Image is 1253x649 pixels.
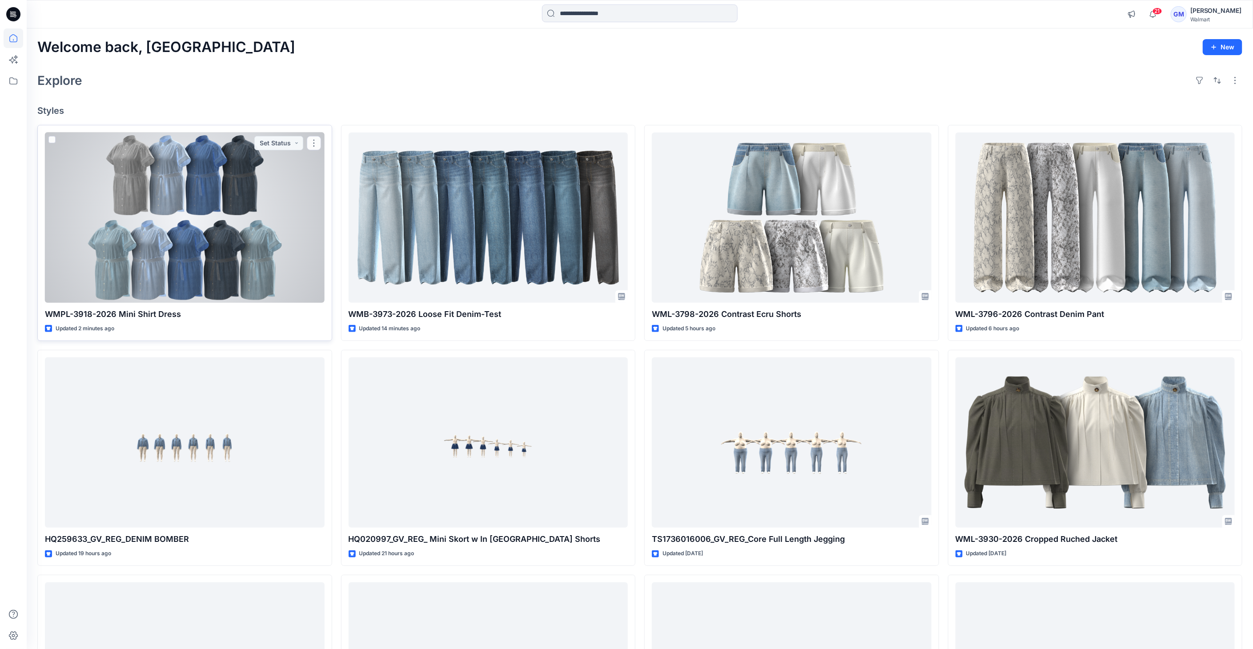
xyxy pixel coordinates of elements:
a: TS1736016006_GV_REG_Core Full Length Jegging [652,357,932,528]
p: Updated 14 minutes ago [359,324,421,333]
a: HQ020997_GV_REG_ Mini Skort w In Jersey Shorts [349,357,628,528]
p: Updated [DATE] [663,549,703,558]
p: WML-3930-2026 Cropped Ruched Jacket [956,533,1235,545]
a: HQ259633_GV_REG_DENIM BOMBER [45,357,325,528]
div: GM [1171,6,1187,22]
p: WML-3798-2026 Contrast Ecru Shorts [652,308,932,320]
a: WMB-3973-2026 Loose Fit Denim-Test [349,132,628,303]
p: WML-3796-2026 Contrast Denim Pant [956,308,1235,320]
p: Updated 5 hours ago [663,324,715,333]
p: Updated 6 hours ago [966,324,1020,333]
h4: Styles [37,105,1242,116]
a: WML-3798-2026 Contrast Ecru Shorts [652,132,932,303]
p: Updated [DATE] [966,549,1007,558]
p: HQ259633_GV_REG_DENIM BOMBER [45,533,325,545]
div: [PERSON_NAME] [1190,5,1242,16]
a: WML-3930-2026 Cropped Ruched Jacket [956,357,1235,528]
p: Updated 21 hours ago [359,549,414,558]
a: WML-3796-2026 Contrast Denim Pant [956,132,1235,303]
p: WMPL-3918-2026 Mini Shirt Dress [45,308,325,320]
a: WMPL-3918-2026 Mini Shirt Dress [45,132,325,303]
p: TS1736016006_GV_REG_Core Full Length Jegging [652,533,932,545]
h2: Welcome back, [GEOGRAPHIC_DATA] [37,39,295,56]
p: HQ020997_GV_REG_ Mini Skort w In [GEOGRAPHIC_DATA] Shorts [349,533,628,545]
p: Updated 2 minutes ago [56,324,114,333]
div: Walmart [1190,16,1242,23]
p: Updated 19 hours ago [56,549,111,558]
span: 21 [1153,8,1162,15]
p: WMB-3973-2026 Loose Fit Denim-Test [349,308,628,320]
button: New [1203,39,1242,55]
h2: Explore [37,73,82,88]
